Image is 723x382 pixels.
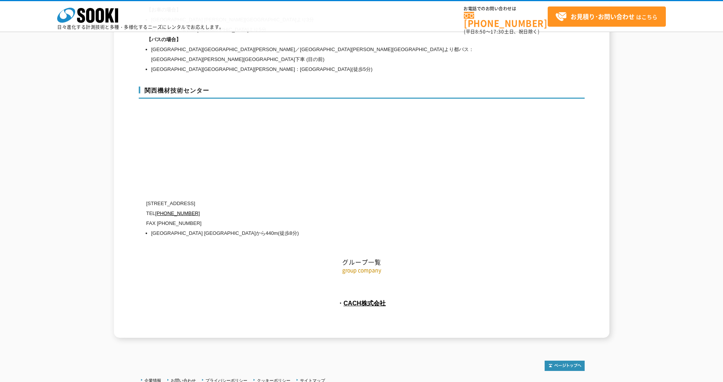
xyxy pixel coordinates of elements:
[548,6,666,27] a: お見積り･お問い合わせはこちら
[343,300,386,307] a: CACH株式会社
[57,25,224,29] p: 日々進化する計測技術と多種・多様化するニーズにレンタルでお応えします。
[146,218,512,228] p: FAX [PHONE_NUMBER]
[151,228,512,238] li: [GEOGRAPHIC_DATA] [GEOGRAPHIC_DATA]から440m(徒歩8分)
[571,12,635,21] strong: お見積り･お問い合わせ
[464,28,539,35] span: (平日 ～ 土日、祝日除く)
[491,28,504,35] span: 17:30
[464,6,548,11] span: お電話でのお問い合わせは
[155,210,200,216] a: [PHONE_NUMBER]
[555,11,657,22] span: はこちら
[139,182,585,266] h2: グループ一覧
[464,12,548,27] a: [PHONE_NUMBER]
[146,199,512,209] p: [STREET_ADDRESS]
[151,64,512,74] li: [GEOGRAPHIC_DATA][GEOGRAPHIC_DATA][PERSON_NAME]：[GEOGRAPHIC_DATA](徒歩5分)
[545,361,585,371] img: トップページへ
[475,28,486,35] span: 8:50
[146,35,512,45] h1: 【バスの場合】
[146,209,512,218] p: TEL
[151,45,512,64] li: [GEOGRAPHIC_DATA][GEOGRAPHIC_DATA][PERSON_NAME]／[GEOGRAPHIC_DATA][PERSON_NAME][GEOGRAPHIC_DATA]より...
[139,87,585,99] h3: 関西機材技術センター
[139,266,585,274] p: group company
[139,297,585,309] p: ・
